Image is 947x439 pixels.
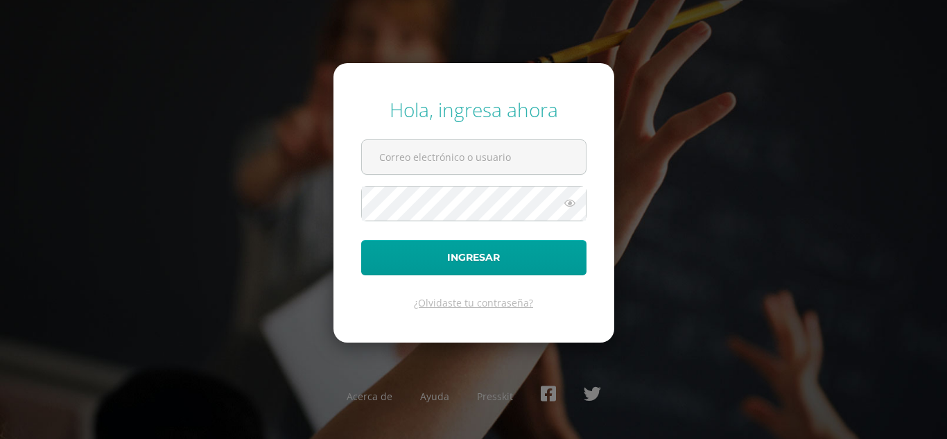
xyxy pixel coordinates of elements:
[420,390,449,403] a: Ayuda
[362,140,586,174] input: Correo electrónico o usuario
[414,296,533,309] a: ¿Olvidaste tu contraseña?
[361,240,587,275] button: Ingresar
[477,390,513,403] a: Presskit
[347,390,392,403] a: Acerca de
[361,96,587,123] div: Hola, ingresa ahora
